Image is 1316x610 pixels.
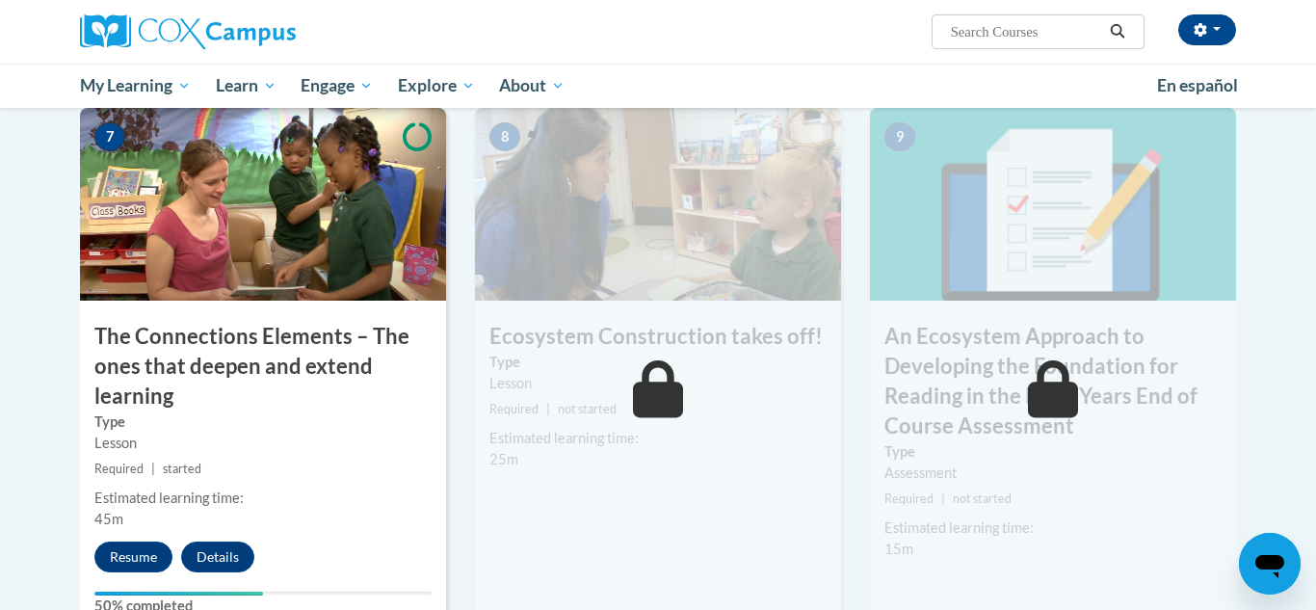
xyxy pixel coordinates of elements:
[884,541,913,557] span: 15m
[216,74,276,97] span: Learn
[94,462,144,476] span: Required
[1145,66,1250,106] a: En español
[94,592,263,596] div: Your progress
[475,108,841,301] img: Course Image
[489,373,827,394] div: Lesson
[80,14,296,49] img: Cox Campus
[80,108,446,301] img: Course Image
[94,542,172,572] button: Resume
[1178,14,1236,45] button: Account Settings
[80,14,446,49] a: Cox Campus
[151,462,155,476] span: |
[94,122,125,151] span: 7
[181,542,254,572] button: Details
[1239,533,1301,595] iframe: Button to launch messaging window
[80,322,446,411] h3: The Connections Elements – The ones that deepen and extend learning
[475,322,841,352] h3: Ecosystem Construction takes off!
[94,511,123,527] span: 45m
[1103,20,1132,43] button: Search
[301,74,373,97] span: Engage
[67,64,203,108] a: My Learning
[953,491,1012,506] span: not started
[870,322,1236,440] h3: An Ecosystem Approach to Developing the Foundation for Reading in the Early Years End of Course A...
[499,74,565,97] span: About
[870,108,1236,301] img: Course Image
[163,462,201,476] span: started
[489,352,827,373] label: Type
[94,411,432,433] label: Type
[398,74,475,97] span: Explore
[489,428,827,449] div: Estimated learning time:
[546,402,550,416] span: |
[941,491,945,506] span: |
[487,64,578,108] a: About
[884,441,1222,463] label: Type
[884,491,934,506] span: Required
[51,64,1265,108] div: Main menu
[489,402,539,416] span: Required
[489,451,518,467] span: 25m
[884,463,1222,484] div: Assessment
[94,433,432,454] div: Lesson
[385,64,487,108] a: Explore
[489,122,520,151] span: 8
[80,74,191,97] span: My Learning
[288,64,385,108] a: Engage
[94,488,432,509] div: Estimated learning time:
[884,122,915,151] span: 9
[884,517,1222,539] div: Estimated learning time:
[558,402,617,416] span: not started
[949,20,1103,43] input: Search Courses
[203,64,289,108] a: Learn
[1157,75,1238,95] span: En español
